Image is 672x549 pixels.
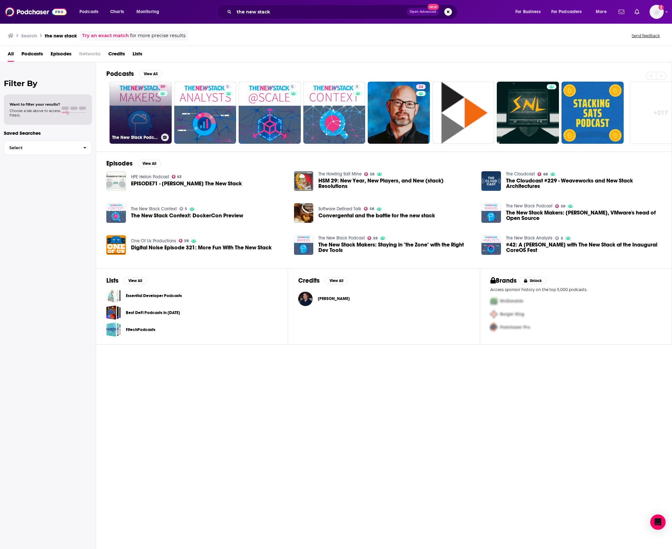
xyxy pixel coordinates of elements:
[79,7,98,16] span: Podcasts
[179,207,187,211] a: 5
[488,295,500,308] img: First Pro Logo
[547,7,591,17] button: open menu
[106,159,161,167] a: EpisodesView All
[419,84,423,90] span: 34
[172,175,182,179] a: 63
[160,84,165,90] span: 59
[506,171,535,177] a: The Cloudcast
[500,325,530,330] span: Podchaser Pro
[616,6,627,17] a: Show notifications dropdown
[10,109,60,117] span: Choose a tab above to access filters.
[561,237,563,240] span: 5
[506,242,661,253] a: #42: A Short Stack with The New Stack at the Inaugural CoreOS Fest
[226,84,229,90] span: 5
[131,238,176,244] a: One Of Us Productions
[373,237,378,240] span: 59
[158,84,168,89] a: 59
[131,245,272,250] span: Digital Noise Episode 321: More Fun With The New Stack
[506,235,553,241] a: The New Stack Analysts
[106,203,126,223] a: The New Stack Context: DockerCon Preview
[294,235,314,255] img: The New Stack Makers: Staying in "the Zone" with the Right Dev Tools
[659,5,664,10] svg: Add a profile image
[223,4,463,19] div: Search podcasts, credits, & more...
[506,242,661,253] span: #42: A [PERSON_NAME] with The New Stack at the Inaugural CoreOS Fest
[174,82,236,144] a: 5
[481,171,501,191] a: The Cloudcast #229 - Weaveworks and New Stack Architectures
[318,213,435,218] span: Convergental and the battle for the new stack
[21,49,43,62] a: Podcasts
[630,33,662,38] button: Send feedback
[488,321,500,334] img: Third Pro Logo
[364,172,374,176] a: 59
[551,7,582,16] span: For Podcasters
[407,8,439,16] button: Open AdvancedNew
[79,49,101,62] span: Networks
[370,173,374,176] span: 59
[106,322,121,337] a: FitechPodcasts
[298,292,313,306] a: Tim Tully
[318,178,474,189] a: HSM 29: New Year, New Players, and New (stack) Resolutions
[131,181,242,186] a: EPISODE71 - Alex Williams The New Stack
[367,236,378,240] a: 59
[364,207,374,211] a: 58
[124,277,147,285] button: View All
[488,308,500,321] img: Second Pro Logo
[318,296,350,301] a: Tim Tully
[45,33,77,39] h3: the new stack
[75,7,107,17] button: open menu
[318,206,361,212] a: Software Defined Talk
[21,33,37,39] h3: Search
[132,7,168,17] button: open menu
[4,130,92,136] p: Saved Searches
[4,146,78,150] span: Select
[428,4,439,10] span: New
[106,305,121,320] a: Best DeFi Podcasts in 2022
[8,49,14,62] span: All
[4,79,92,88] h2: Filter By
[179,239,189,243] a: 58
[51,49,71,62] a: Episodes
[131,181,242,186] span: EPISODE71 - [PERSON_NAME] The New Stack
[370,207,374,210] span: 58
[561,205,565,208] span: 59
[234,7,407,17] input: Search podcasts, credits, & more...
[298,277,348,285] a: CreditsView All
[325,277,348,285] button: View All
[506,210,661,221] span: The New Stack Makers: [PERSON_NAME], VMware's head of Open Source
[511,7,549,17] button: open menu
[318,171,362,177] a: The Howling Salt Mine
[112,135,159,140] h3: The New Stack Podcast
[126,292,182,299] a: Essential Developer Podcasts
[106,7,128,17] a: Charts
[500,298,523,304] span: McDonalds
[555,204,565,208] a: 59
[130,32,185,39] span: for more precise results
[138,160,161,167] button: View All
[126,326,155,333] a: FitechPodcasts
[291,84,293,90] span: 5
[298,277,320,285] h2: Credits
[650,5,664,19] img: User Profile
[110,82,172,144] a: 59The New Stack Podcast
[106,235,126,255] img: Digital Noise Episode 321: More Fun With The New Stack
[318,235,365,241] a: The New Stack Podcast
[650,5,664,19] span: Logged in as prydell
[318,242,474,253] span: The New Stack Makers: Staying in "the Zone" with the Right Dev Tools
[106,70,162,78] a: PodcastsView All
[506,178,661,189] a: The Cloudcast #229 - Weaveworks and New Stack Architectures
[5,6,67,18] a: Podchaser - Follow, Share and Rate Podcasts
[108,49,125,62] a: Credits
[416,84,426,89] a: 34
[4,141,92,155] button: Select
[543,173,548,176] span: 68
[224,84,231,89] a: 5
[106,159,133,167] h2: Episodes
[131,213,243,218] a: The New Stack Context: DockerCon Preview
[106,288,121,303] span: Essential Developer Podcasts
